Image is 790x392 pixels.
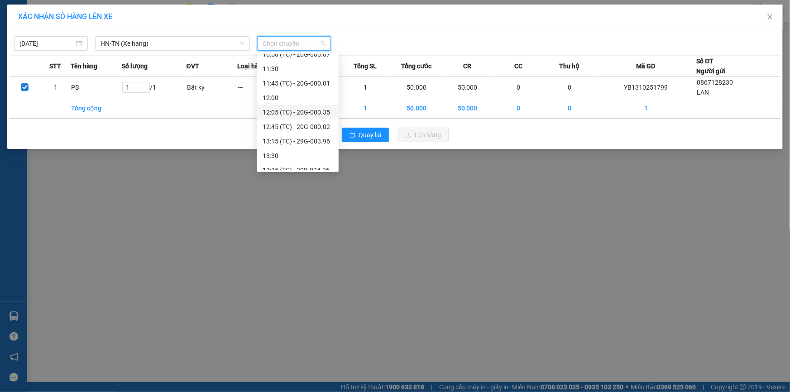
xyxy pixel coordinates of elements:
span: down [239,41,245,46]
button: rollbackQuay lại [342,128,389,142]
td: 0 [544,77,595,98]
td: --- [238,77,289,98]
td: 0 [493,77,544,98]
span: Thu hộ [560,61,580,71]
span: CC [514,61,522,71]
span: Tên hàng [71,61,98,71]
td: / 1 [122,77,186,98]
td: 50.000 [442,98,493,119]
li: 271 - [PERSON_NAME] - [GEOGRAPHIC_DATA] - [GEOGRAPHIC_DATA] [85,22,378,33]
span: ĐVT [187,61,199,71]
img: logo.jpg [11,11,79,57]
span: Loại hàng [238,61,266,71]
span: XÁC NHẬN SỐ HÀNG LÊN XE [18,12,112,21]
td: 50.000 [391,98,442,119]
div: 13:30 [263,151,333,161]
div: 11:30 [263,64,333,74]
td: 50.000 [391,77,442,98]
span: Chọn chuyến [263,37,326,50]
span: HN-TN (Xe hàng) [101,37,244,50]
div: 13:35 (TC) - 20B-024.26 [263,165,333,175]
td: Tổng cộng [71,98,122,119]
td: 0 [493,98,544,119]
span: Mã GD [636,61,655,71]
td: YB1310251799 [595,77,697,98]
div: 12:00 [263,93,333,103]
b: GỬI : VP [PERSON_NAME] [11,62,158,76]
td: 1 [340,98,391,119]
span: Số lượng [122,61,148,71]
td: 1 [340,77,391,98]
td: 50.000 [442,77,493,98]
span: 0867128230 [697,79,733,86]
div: 13:15 (TC) - 29G-003.96 [263,136,333,146]
div: 11:45 (TC) - 20G-000.01 [263,78,333,88]
td: 1 [595,98,697,119]
span: rollback [349,132,355,139]
div: Số ĐT Người gửi [697,56,726,76]
span: Tổng cước [401,61,431,71]
td: 0 [544,98,595,119]
span: STT [49,61,61,71]
div: 10:50 (TC) - 20G-000.07 [263,49,333,59]
span: Quay lại [359,130,382,140]
button: Close [757,5,783,30]
div: 12:45 (TC) - 20G-000.02 [263,122,333,132]
span: close [766,13,774,20]
span: LAN [697,89,709,96]
span: Tổng SL [354,61,377,71]
button: uploadLên hàng [398,128,449,142]
td: 1 [40,77,71,98]
span: CR [463,61,471,71]
td: PB [71,77,122,98]
div: 12:05 (TC) - 20G-000.35 [263,107,333,117]
input: 13/10/2025 [19,38,74,48]
td: Bất kỳ [187,77,238,98]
